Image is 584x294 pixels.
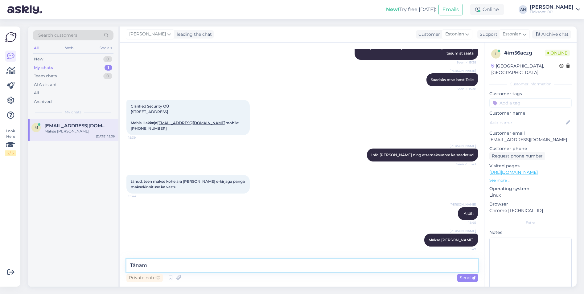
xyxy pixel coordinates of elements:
[491,63,559,76] div: [GEOGRAPHIC_DATA], [GEOGRAPHIC_DATA]
[489,98,572,108] input: Add a tag
[34,90,39,96] div: All
[489,130,572,137] p: Customer email
[489,192,572,198] p: Linux
[453,87,476,91] span: Seen ✓ 15:38
[489,163,572,169] p: Visited pages
[386,6,436,13] div: Try free [DATE]:
[489,186,572,192] p: Operating system
[445,31,464,38] span: Estonian
[34,73,57,79] div: Team chats
[386,6,399,12] b: New!
[34,56,43,62] div: New
[35,125,38,130] span: m
[5,31,17,43] img: Askly Logo
[371,153,474,157] span: Info [PERSON_NAME] ning ettemaksuarve ka saadetud
[103,56,112,62] div: 0
[489,169,538,175] a: [URL][DOMAIN_NAME]
[416,31,440,38] div: Customer
[489,229,572,236] p: Notes
[44,129,115,134] div: Makse [PERSON_NAME]
[545,50,570,56] span: Online
[453,220,476,225] span: 15:45
[453,60,476,65] span: Seen ✓ 15:38
[453,247,476,251] span: 15:47
[530,5,580,14] a: [PERSON_NAME]Fleksont OÜ
[489,81,572,87] div: Customer information
[34,65,53,71] div: My chats
[126,274,163,282] div: Private note
[504,49,545,57] div: # im56aczg
[438,4,463,15] button: Emails
[129,31,166,38] span: [PERSON_NAME]
[489,152,545,160] div: Request phone number
[495,51,496,56] span: i
[126,259,478,272] textarea: Täna
[489,201,572,207] p: Browser
[519,5,527,14] div: AN
[470,4,504,15] div: Online
[38,32,77,39] span: Search customers
[450,202,476,207] span: [PERSON_NAME]
[532,30,571,39] div: Archive chat
[34,82,57,88] div: AI Assistant
[453,162,476,166] span: Seen ✓ 15:43
[44,123,109,129] span: mehis@clarifiedsecurity.com
[490,119,565,126] input: Add name
[34,99,52,105] div: Archived
[33,44,40,52] div: All
[450,229,476,233] span: [PERSON_NAME]
[431,77,474,82] span: Saadaks otse laost Teile
[64,44,75,52] div: Web
[530,5,574,10] div: [PERSON_NAME]
[460,275,475,280] span: Send
[489,145,572,152] p: Customer phone
[98,44,113,52] div: Socials
[103,73,112,79] div: 0
[489,137,572,143] p: [EMAIL_ADDRESS][DOMAIN_NAME]
[157,120,225,125] a: [EMAIL_ADDRESS][DOMAIN_NAME]
[128,194,151,198] span: 15:44
[489,220,572,226] div: Extra
[489,178,572,183] p: See more ...
[65,109,81,115] span: My chats
[131,179,246,189] span: tänud, teen makse kohe ära [PERSON_NAME] e-kirjaga panga maksekinnituse ka vastu
[489,110,572,116] p: Customer name
[464,211,474,216] span: Aitäh
[489,207,572,214] p: Chrome [TECHNICAL_ID]
[96,134,115,139] div: [DATE] 15:39
[131,104,240,131] span: Clarified Security OÜ [STREET_ADDRESS] Mehis Hakkaja mobile: [PHONE_NUMBER]
[450,144,476,148] span: [PERSON_NAME]
[105,65,112,71] div: 1
[477,31,497,38] div: Support
[128,135,151,140] span: 15:39
[503,31,521,38] span: Estonian
[530,10,574,14] div: Fleksont OÜ
[450,68,476,73] span: [PERSON_NAME]
[429,238,474,242] span: Makse [PERSON_NAME]
[5,128,16,156] div: Look Here
[489,91,572,97] p: Customer tags
[5,150,16,156] div: 2 / 3
[174,31,212,38] div: leading the chat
